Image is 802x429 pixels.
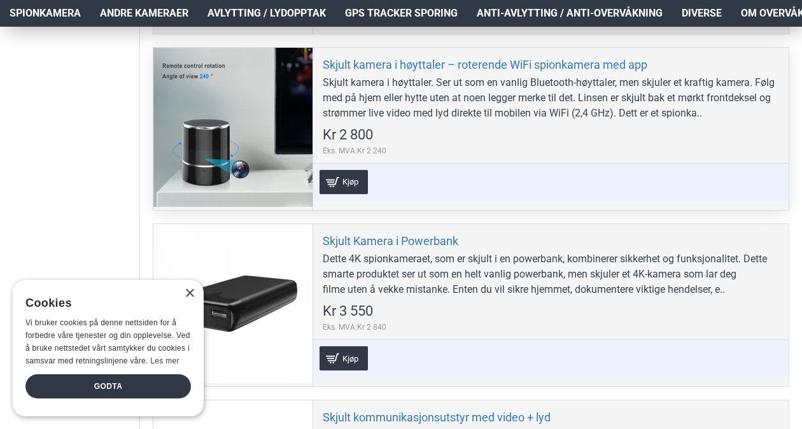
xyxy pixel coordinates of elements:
[339,178,362,186] span: Kjøp
[323,321,386,333] span: Eks. MVA:Kr 2 840
[323,57,647,72] a: Skjult kamera i høyttaler – roterende WiFi spionkamera med app
[153,224,313,383] a: Skjult Kamera i Powerbank Skjult Kamera i Powerbank
[185,289,194,299] div: Close
[339,355,362,363] span: Kjøp
[153,48,313,207] a: Skjult kamera i høyttaler – roterende WiFi spionkamera med app Skjult kamera i høyttaler – rotere...
[323,75,779,121] div: Skjult kamera i høyttaler. Ser ut som en vanlig Bluetooth-høyttaler, men skjuler et kraftig kamer...
[323,234,458,248] a: Skjult Kamera i Powerbank
[25,290,183,317] div: Cookies
[25,374,191,398] div: Godta
[323,145,386,157] span: Eks. MVA:Kr 2 240
[25,318,190,365] span: Vi bruker cookies på denne nettsiden for å forbedre våre tjenester og din opplevelse. Ved å bruke...
[323,410,551,425] a: Skjult kommunikasjonsutstyr med video + lyd
[323,251,779,297] div: Dette 4K spionkameraet, som er skjult i en powerbank, kombinerer sikkerhet og funksjonalitet. Det...
[682,6,722,21] span: Diverse
[100,6,188,21] span: Andre kameraer
[208,6,326,21] span: Avlytting / Lydopptak
[477,6,663,21] span: Anti-avlytting / Anti-overvåkning
[323,128,373,142] span: Kr 2 800
[345,6,458,21] span: GPS Tracker Sporing
[10,6,81,21] span: Spionkamera
[150,356,179,365] a: Les mer, opens a new window
[323,304,373,318] span: Kr 3 550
